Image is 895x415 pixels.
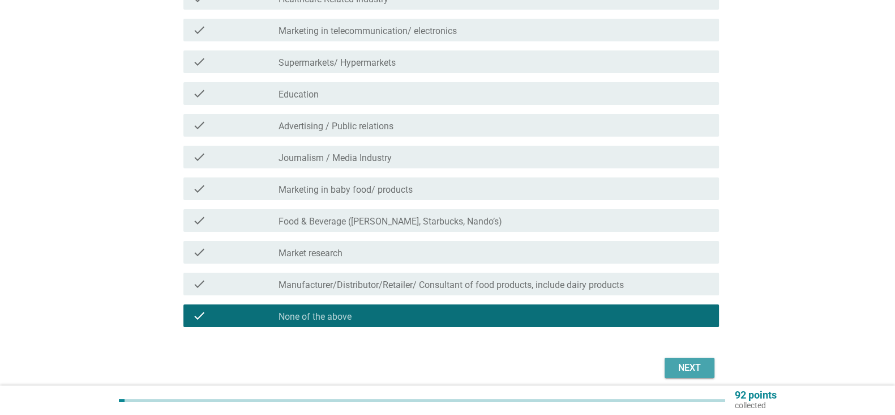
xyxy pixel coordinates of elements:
[192,87,206,100] i: check
[279,153,392,164] label: Journalism / Media Industry
[734,400,776,410] p: collected
[674,361,705,375] div: Next
[279,26,457,37] label: Marketing in telecommunication/ electronics
[279,248,342,259] label: Market research
[734,390,776,400] p: 92 points
[279,216,502,227] label: Food & Beverage ([PERSON_NAME], Starbucks, Nando’s)
[279,311,352,323] label: None of the above
[279,57,396,69] label: Supermarkets/ Hypermarkets
[192,214,206,227] i: check
[192,245,206,259] i: check
[279,121,393,132] label: Advertising / Public relations
[279,89,319,100] label: Education
[192,309,206,323] i: check
[279,280,624,291] label: Manufacturer/Distributor/Retailer/ Consultant of food products, include dairy products
[192,150,206,164] i: check
[665,358,714,378] button: Next
[192,182,206,196] i: check
[192,277,206,291] i: check
[279,184,413,196] label: Marketing in baby food/ products
[192,55,206,69] i: check
[192,118,206,132] i: check
[192,23,206,37] i: check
